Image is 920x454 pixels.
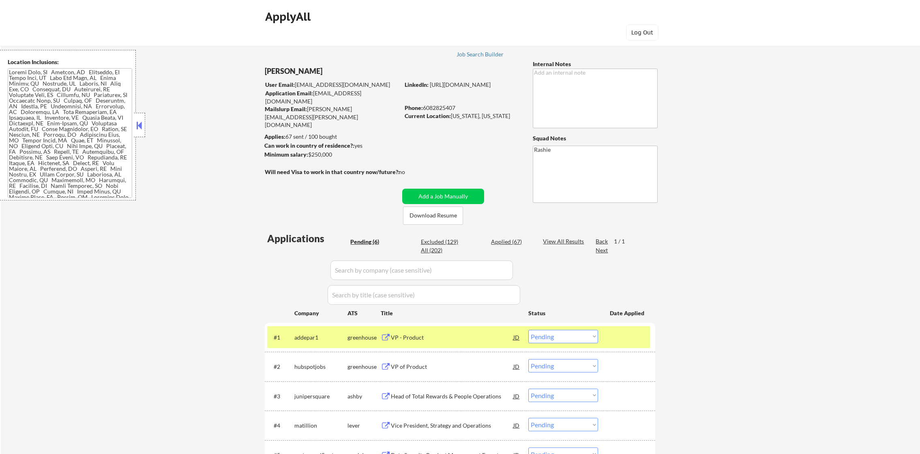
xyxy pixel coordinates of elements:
input: Search by title (case sensitive) [328,285,520,305]
div: matillion [294,422,347,430]
div: Location Inclusions: [8,58,133,66]
div: 6082825407 [405,104,519,112]
div: #1 [274,334,288,342]
div: [EMAIL_ADDRESS][DOMAIN_NAME] [265,81,399,89]
strong: Application Email: [265,90,313,97]
div: lever [347,422,381,430]
div: Company [294,309,347,317]
div: [PERSON_NAME][EMAIL_ADDRESS][PERSON_NAME][DOMAIN_NAME] [265,105,399,129]
div: Head of Total Rewards & People Operations [391,392,513,400]
div: All (202) [421,246,461,254]
div: #2 [274,363,288,371]
div: JD [513,359,521,374]
div: [US_STATE], [US_STATE] [405,112,519,120]
a: [URL][DOMAIN_NAME] [430,81,491,88]
div: Job Search Builder [457,52,504,57]
div: [PERSON_NAME] [265,66,431,76]
div: greenhouse [347,363,381,371]
div: hubspotjobs [294,363,347,371]
div: Squad Notes [533,134,658,142]
div: 67 sent / 100 bought [264,133,399,141]
div: Back [596,237,609,245]
strong: Applies: [264,133,285,140]
div: VP - Product [391,334,513,342]
div: Vice President, Strategy and Operations [391,422,513,430]
button: Download Resume [403,207,463,225]
div: VP of Product [391,363,513,371]
button: Log Out [626,24,658,41]
strong: Current Location: [405,112,451,119]
div: Status [528,306,598,320]
div: ATS [347,309,381,317]
div: JD [513,330,521,344]
a: Job Search Builder [457,51,504,59]
div: #3 [274,392,288,400]
strong: Phone: [405,104,423,111]
strong: User Email: [265,81,295,88]
div: addepar1 [294,334,347,342]
div: yes [264,142,397,150]
div: Applications [267,234,347,243]
strong: Can work in country of residence?: [264,142,354,149]
div: ashby [347,392,381,400]
div: JD [513,389,521,403]
div: Excluded (129) [421,238,461,246]
div: View All Results [543,237,586,245]
div: $250,000 [264,151,399,159]
div: [EMAIL_ADDRESS][DOMAIN_NAME] [265,89,399,105]
button: Add a Job Manually [402,189,484,204]
div: no [399,168,422,176]
div: Internal Notes [533,60,658,68]
div: Date Applied [610,309,646,317]
strong: Will need Visa to work in that country now/future?: [265,168,400,175]
div: Title [381,309,521,317]
div: 1 / 1 [614,237,633,245]
div: greenhouse [347,334,381,342]
div: JD [513,418,521,432]
div: Applied (67) [491,238,532,246]
strong: LinkedIn: [405,81,429,88]
div: #4 [274,422,288,430]
div: junipersquare [294,392,347,400]
input: Search by company (case sensitive) [330,260,513,280]
div: ApplyAll [265,10,313,24]
strong: Minimum salary: [264,151,308,158]
div: Next [596,246,609,254]
div: Pending (6) [350,238,391,246]
strong: Mailslurp Email: [265,105,307,112]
